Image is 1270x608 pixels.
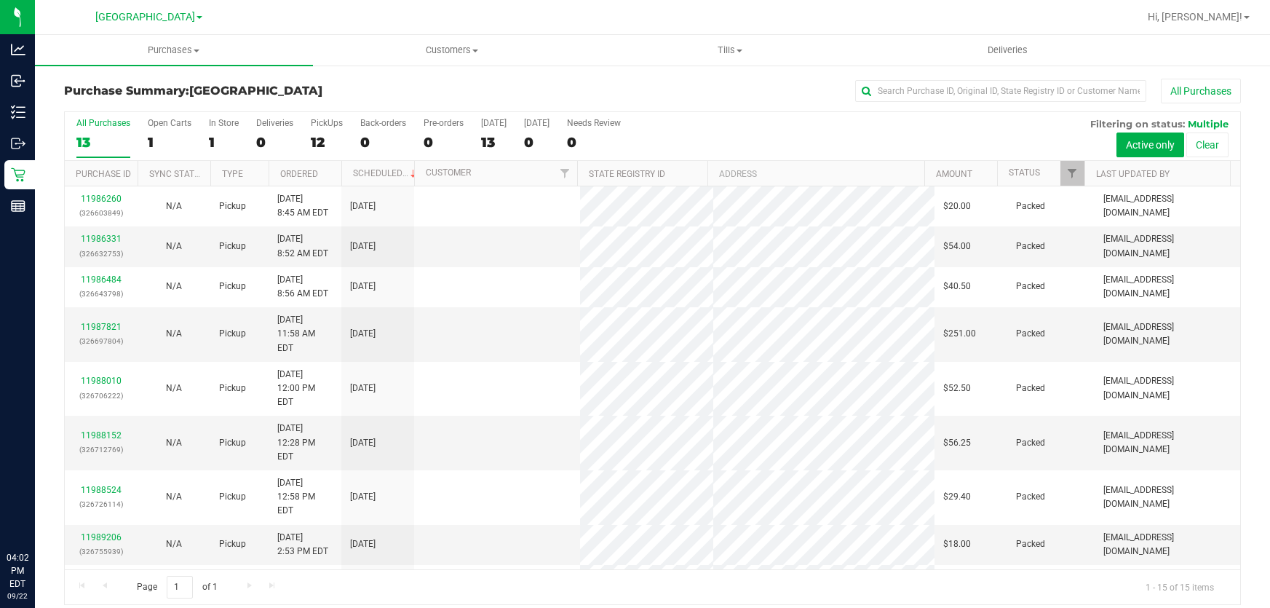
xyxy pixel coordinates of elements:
[219,436,246,450] span: Pickup
[166,539,182,549] span: Not Applicable
[592,44,868,57] span: Tills
[943,490,971,504] span: $29.40
[424,134,464,151] div: 0
[1096,169,1170,179] a: Last Updated By
[219,490,246,504] span: Pickup
[350,327,376,341] span: [DATE]
[1090,118,1185,130] span: Filtering on status:
[74,247,129,261] p: (326632753)
[277,531,328,558] span: [DATE] 2:53 PM EDT
[1016,490,1045,504] span: Packed
[1186,133,1229,157] button: Clear
[1009,167,1040,178] a: Status
[1103,429,1231,457] span: [EMAIL_ADDRESS][DOMAIN_NAME]
[74,545,129,558] p: (326755939)
[166,382,182,395] button: N/A
[277,313,333,355] span: [DATE] 11:58 AM EDT
[868,35,1146,66] a: Deliveries
[166,438,182,448] span: Not Applicable
[1016,537,1045,551] span: Packed
[256,134,293,151] div: 0
[277,368,333,410] span: [DATE] 12:00 PM EDT
[350,200,376,213] span: [DATE]
[943,537,971,551] span: $18.00
[1016,280,1045,293] span: Packed
[1103,320,1231,348] span: [EMAIL_ADDRESS][DOMAIN_NAME]
[277,273,328,301] span: [DATE] 8:56 AM EDT
[74,497,129,511] p: (326726114)
[567,134,621,151] div: 0
[166,327,182,341] button: N/A
[166,201,182,211] span: Not Applicable
[1103,232,1231,260] span: [EMAIL_ADDRESS][DOMAIN_NAME]
[707,161,924,186] th: Address
[166,281,182,291] span: Not Applicable
[81,430,122,441] a: 11988152
[277,232,328,260] span: [DATE] 8:52 AM EDT
[167,576,193,599] input: 1
[350,240,376,253] span: [DATE]
[1016,200,1045,213] span: Packed
[350,537,376,551] span: [DATE]
[166,436,182,450] button: N/A
[219,280,246,293] span: Pickup
[350,490,376,504] span: [DATE]
[256,118,293,128] div: Deliveries
[1134,576,1226,598] span: 1 - 15 of 15 items
[189,84,322,98] span: [GEOGRAPHIC_DATA]
[943,200,971,213] span: $20.00
[936,169,972,179] a: Amount
[209,134,239,151] div: 1
[35,35,313,66] a: Purchases
[166,240,182,253] button: N/A
[219,382,246,395] span: Pickup
[11,74,25,88] inline-svg: Inbound
[166,490,182,504] button: N/A
[7,591,28,601] p: 09/22
[1016,382,1045,395] span: Packed
[219,200,246,213] span: Pickup
[350,280,376,293] span: [DATE]
[81,532,122,542] a: 11989206
[76,169,131,179] a: Purchase ID
[943,327,976,341] span: $251.00
[1016,240,1045,253] span: Packed
[277,422,333,464] span: [DATE] 12:28 PM EDT
[567,118,621,128] div: Needs Review
[1016,436,1045,450] span: Packed
[1103,273,1231,301] span: [EMAIL_ADDRESS][DOMAIN_NAME]
[166,328,182,339] span: Not Applicable
[1103,192,1231,220] span: [EMAIL_ADDRESS][DOMAIN_NAME]
[76,118,130,128] div: All Purchases
[81,275,122,285] a: 11986484
[15,491,58,535] iframe: Resource center
[81,322,122,332] a: 11987821
[11,136,25,151] inline-svg: Outbound
[222,169,243,179] a: Type
[360,118,406,128] div: Back-orders
[81,485,122,495] a: 11988524
[311,134,343,151] div: 12
[219,240,246,253] span: Pickup
[314,44,590,57] span: Customers
[350,436,376,450] span: [DATE]
[943,436,971,450] span: $56.25
[1103,374,1231,402] span: [EMAIL_ADDRESS][DOMAIN_NAME]
[524,134,549,151] div: 0
[74,443,129,457] p: (326712769)
[74,287,129,301] p: (326643798)
[350,382,376,395] span: [DATE]
[219,327,246,341] span: Pickup
[426,167,471,178] a: Customer
[11,199,25,213] inline-svg: Reports
[280,169,318,179] a: Ordered
[81,234,122,244] a: 11986331
[81,376,122,386] a: 11988010
[1116,133,1184,157] button: Active only
[553,161,577,186] a: Filter
[855,80,1146,102] input: Search Purchase ID, Original ID, State Registry ID or Customer Name...
[166,200,182,213] button: N/A
[64,84,456,98] h3: Purchase Summary:
[95,11,195,23] span: [GEOGRAPHIC_DATA]
[943,280,971,293] span: $40.50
